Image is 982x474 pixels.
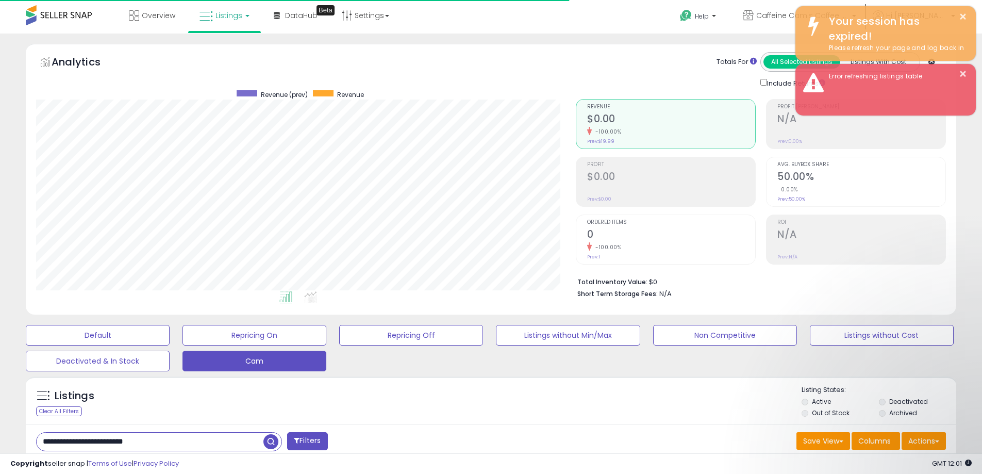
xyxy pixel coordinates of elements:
small: Prev: N/A [777,254,797,260]
h2: $0.00 [587,171,755,185]
i: Get Help [679,9,692,22]
button: Default [26,325,170,346]
button: × [959,10,967,23]
h2: N/A [777,228,945,242]
small: Prev: 50.00% [777,196,805,202]
li: $0 [577,275,938,287]
button: Repricing Off [339,325,483,346]
strong: Copyright [10,459,48,468]
span: Help [695,12,709,21]
button: All Selected Listings [763,55,840,69]
div: Include Returns [753,77,838,89]
small: Prev: 0.00% [777,138,802,144]
span: Overview [142,10,175,21]
span: Listings [215,10,242,21]
h5: Listings [55,389,94,403]
span: Profit [587,162,755,168]
b: Short Term Storage Fees: [577,289,658,298]
div: Error refreshing listings table [821,72,968,81]
span: N/A [659,289,672,299]
div: Totals For [717,57,757,67]
small: 0.00% [777,186,798,193]
small: Prev: 1 [587,254,600,260]
small: Prev: $0.00 [587,196,611,202]
button: Non Competitive [653,325,797,346]
h2: 0 [587,228,755,242]
h2: $0.00 [587,113,755,127]
span: Caffeine Cam's Coffee & Candy Company Inc. [756,10,849,21]
h5: Analytics [52,55,121,72]
span: Profit [PERSON_NAME] [777,104,945,110]
button: Repricing On [182,325,326,346]
span: Revenue (prev) [261,90,308,99]
button: Listings With Cost [840,55,917,69]
div: seller snap | | [10,459,179,469]
h2: N/A [777,113,945,127]
b: Total Inventory Value: [577,277,647,286]
button: × [959,68,967,80]
span: Revenue [337,90,364,99]
button: Filters [287,432,327,450]
div: Clear All Filters [36,406,82,416]
p: Listing States: [802,385,956,395]
small: -100.00% [592,243,621,251]
small: -100.00% [592,128,621,136]
div: Your session has expired! [821,14,968,43]
div: Tooltip anchor [317,5,335,15]
button: Deactivated & In Stock [26,351,170,371]
button: Cam [182,351,326,371]
a: Privacy Policy [134,459,179,468]
button: Listings without Cost [810,325,954,346]
a: Help [672,2,726,34]
small: Prev: $19.99 [587,138,614,144]
button: Listings without Min/Max [496,325,640,346]
span: ROI [777,220,945,225]
span: Ordered Items [587,220,755,225]
span: Avg. Buybox Share [777,162,945,168]
span: Revenue [587,104,755,110]
div: Please refresh your page and log back in [821,43,968,53]
span: DataHub [285,10,318,21]
h2: 50.00% [777,171,945,185]
a: Terms of Use [88,459,132,468]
